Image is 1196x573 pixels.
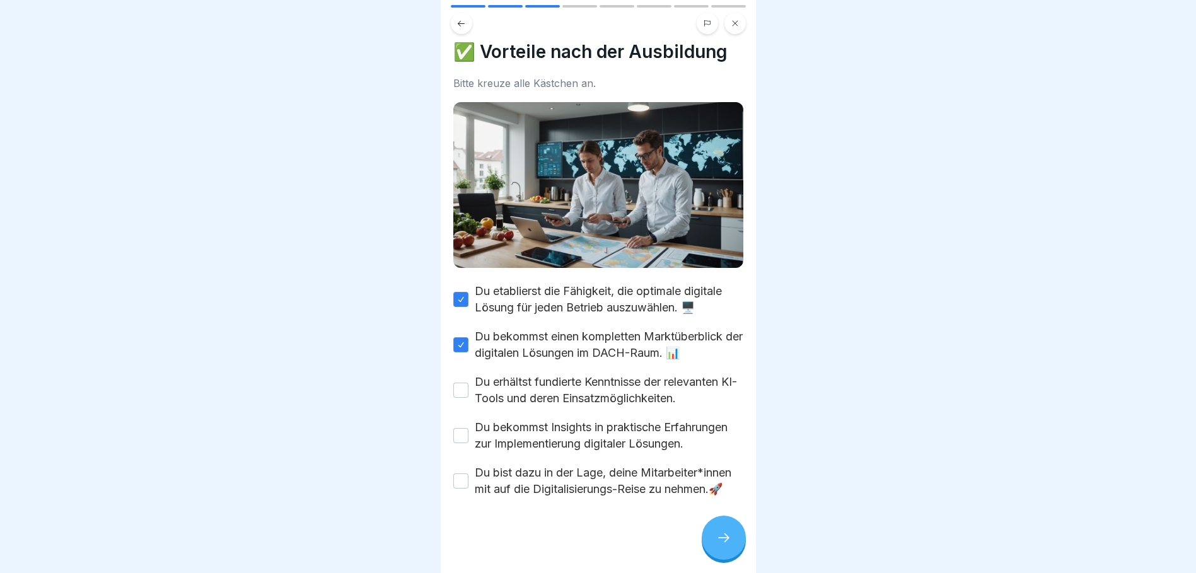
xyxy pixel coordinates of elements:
div: Bitte kreuze alle Kästchen an. [453,78,743,90]
label: Du bekommst einen kompletten Marktüberblick der digitalen Lösungen im DACH-Raum. 📊 [475,328,743,361]
h4: ✅ Vorteile nach der Ausbildung [453,41,743,62]
label: Du etablierst die Fähigkeit, die optimale digitale Lösung für jeden Betrieb auszuwählen. 🖥️ [475,283,743,316]
label: Du bist dazu in der Lage, deine Mitarbeiter*innen mit auf die Digitalisierungs-Reise zu nehmen.🚀 [475,465,743,497]
label: Du erhältst fundierte Kenntnisse der relevanten KI-Tools und deren Einsatzmöglichkeiten. [475,374,743,407]
label: Du bekommst Insights in praktische Erfahrungen zur Implementierung digitaler Lösungen. [475,419,743,452]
